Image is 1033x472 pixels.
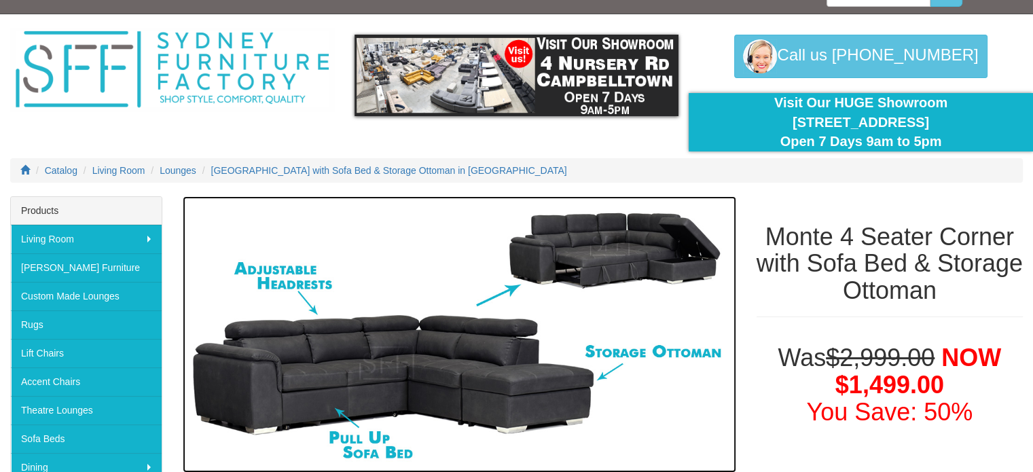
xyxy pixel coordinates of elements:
[699,93,1023,151] div: Visit Our HUGE Showroom [STREET_ADDRESS] Open 7 Days 9am to 5pm
[835,344,1001,399] span: NOW $1,499.00
[11,282,162,310] a: Custom Made Lounges
[757,344,1023,425] h1: Was
[11,396,162,424] a: Theatre Lounges
[11,310,162,339] a: Rugs
[11,197,162,225] div: Products
[92,165,145,176] a: Living Room
[11,367,162,396] a: Accent Chairs
[11,253,162,282] a: [PERSON_NAME] Furniture
[355,35,678,116] img: showroom.gif
[45,165,77,176] a: Catalog
[11,424,162,453] a: Sofa Beds
[11,225,162,253] a: Living Room
[160,165,196,176] a: Lounges
[806,398,973,426] font: You Save: 50%
[10,28,334,111] img: Sydney Furniture Factory
[11,339,162,367] a: Lift Chairs
[211,165,567,176] a: [GEOGRAPHIC_DATA] with Sofa Bed & Storage Ottoman in [GEOGRAPHIC_DATA]
[757,223,1023,304] h1: Monte 4 Seater Corner with Sofa Bed & Storage Ottoman
[826,344,935,371] del: $2,999.00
